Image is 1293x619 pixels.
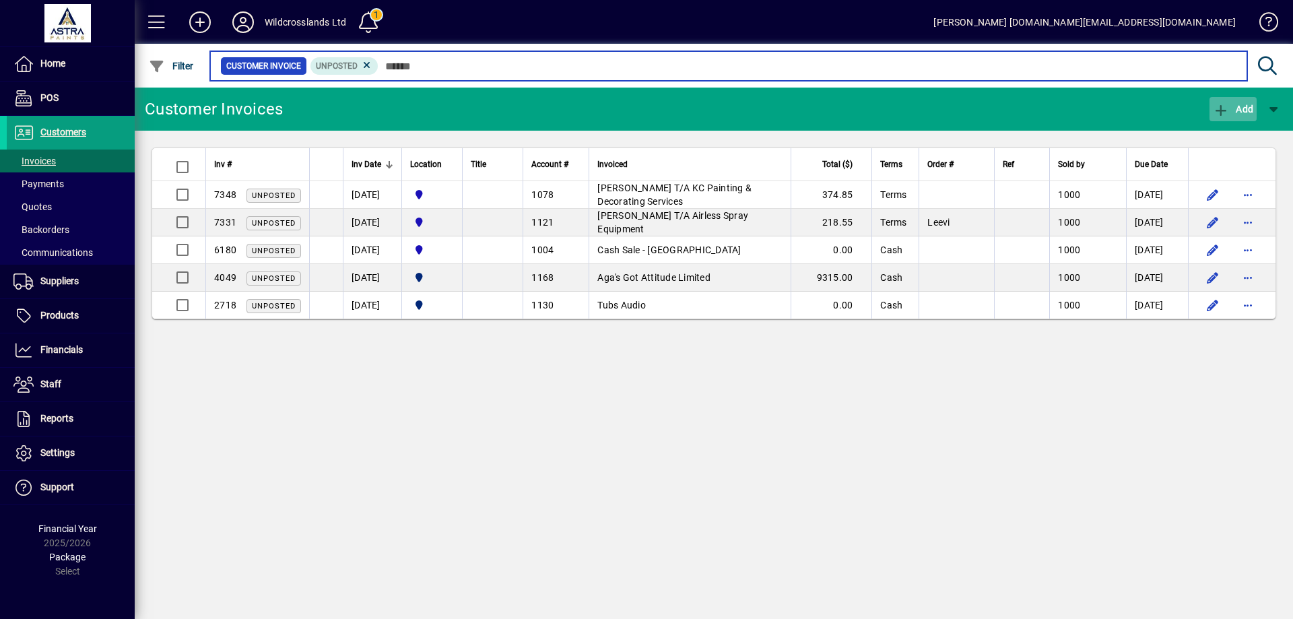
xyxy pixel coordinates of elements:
[1237,239,1259,261] button: More options
[252,219,296,228] span: Unposted
[1058,217,1080,228] span: 1000
[40,447,75,458] span: Settings
[145,54,197,78] button: Filter
[214,245,236,255] span: 6180
[7,436,135,470] a: Settings
[7,402,135,436] a: Reports
[531,217,554,228] span: 1121
[880,189,906,200] span: Terms
[597,183,752,207] span: [PERSON_NAME] T/A KC Painting & Decorating Services
[1202,239,1224,261] button: Edit
[7,299,135,333] a: Products
[265,11,346,33] div: Wildcrosslands Ltd
[1126,236,1188,264] td: [DATE]
[40,127,86,137] span: Customers
[214,157,301,172] div: Inv #
[1209,97,1257,121] button: Add
[531,272,554,283] span: 1168
[13,224,69,235] span: Backorders
[343,236,401,264] td: [DATE]
[40,58,65,69] span: Home
[214,157,232,172] span: Inv #
[40,275,79,286] span: Suppliers
[7,150,135,172] a: Invoices
[410,242,454,257] span: Christchurch
[880,217,906,228] span: Terms
[252,191,296,200] span: Unposted
[7,241,135,264] a: Communications
[531,300,554,311] span: 1130
[531,245,554,255] span: 1004
[1202,294,1224,316] button: Edit
[352,157,393,172] div: Inv Date
[1202,267,1224,288] button: Edit
[531,157,568,172] span: Account #
[597,210,748,234] span: [PERSON_NAME] T/A Airless Spray Equipment
[13,201,52,212] span: Quotes
[1202,211,1224,233] button: Edit
[1058,272,1080,283] span: 1000
[214,300,236,311] span: 2718
[1058,245,1080,255] span: 1000
[1126,181,1188,209] td: [DATE]
[410,157,442,172] span: Location
[1126,264,1188,292] td: [DATE]
[1003,157,1041,172] div: Ref
[40,310,79,321] span: Products
[880,245,902,255] span: Cash
[410,157,454,172] div: Location
[7,265,135,298] a: Suppliers
[343,264,401,292] td: [DATE]
[214,189,236,200] span: 7348
[145,98,283,120] div: Customer Invoices
[40,344,83,355] span: Financials
[7,172,135,195] a: Payments
[933,11,1236,33] div: [PERSON_NAME] [DOMAIN_NAME][EMAIL_ADDRESS][DOMAIN_NAME]
[226,59,301,73] span: Customer Invoice
[252,247,296,255] span: Unposted
[880,300,902,311] span: Cash
[927,157,954,172] span: Order #
[149,61,194,71] span: Filter
[7,218,135,241] a: Backorders
[1237,184,1259,205] button: More options
[13,247,93,258] span: Communications
[214,217,236,228] span: 7331
[222,10,265,34] button: Profile
[1249,3,1276,46] a: Knowledge Base
[597,300,646,311] span: Tubs Audio
[1213,104,1253,115] span: Add
[40,92,59,103] span: POS
[927,157,986,172] div: Order #
[352,157,381,172] span: Inv Date
[38,523,97,534] span: Financial Year
[1237,211,1259,233] button: More options
[597,157,628,172] span: Invoiced
[410,215,454,230] span: Christchurch
[791,292,871,319] td: 0.00
[791,264,871,292] td: 9315.00
[1237,267,1259,288] button: More options
[178,10,222,34] button: Add
[791,236,871,264] td: 0.00
[343,292,401,319] td: [DATE]
[49,552,86,562] span: Package
[799,157,865,172] div: Total ($)
[1126,209,1188,236] td: [DATE]
[40,379,61,389] span: Staff
[1135,157,1180,172] div: Due Date
[316,61,358,71] span: Unposted
[531,157,581,172] div: Account #
[880,272,902,283] span: Cash
[7,195,135,218] a: Quotes
[597,157,783,172] div: Invoiced
[252,302,296,311] span: Unposted
[343,181,401,209] td: [DATE]
[40,413,73,424] span: Reports
[7,471,135,504] a: Support
[410,187,454,202] span: Christchurch
[597,272,710,283] span: Aga's Got Attitude Limited
[1058,300,1080,311] span: 1000
[791,209,871,236] td: 218.55
[597,245,741,255] span: Cash Sale - [GEOGRAPHIC_DATA]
